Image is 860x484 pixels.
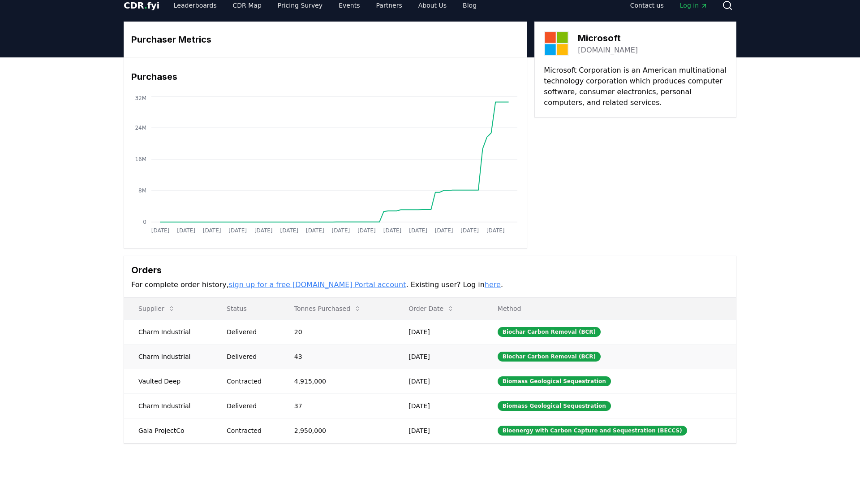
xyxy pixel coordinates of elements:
[229,280,406,289] a: sign up for a free [DOMAIN_NAME] Portal account
[498,376,611,386] div: Biomass Geological Sequestration
[143,219,146,225] tspan: 0
[485,280,501,289] a: here
[124,319,212,344] td: Charm Industrial
[135,95,146,101] tspan: 32M
[280,344,395,369] td: 43
[124,393,212,418] td: Charm Industrial
[227,377,273,386] div: Contracted
[394,418,483,443] td: [DATE]
[544,31,569,56] img: Microsoft-logo
[498,327,601,337] div: Biochar Carbon Removal (BCR)
[435,227,453,234] tspan: [DATE]
[177,227,195,234] tspan: [DATE]
[578,31,638,45] h3: Microsoft
[227,352,273,361] div: Delivered
[280,319,395,344] td: 20
[124,344,212,369] td: Charm Industrial
[280,393,395,418] td: 37
[124,418,212,443] td: Gaia ProjectCo
[498,352,601,362] div: Biochar Carbon Removal (BCR)
[383,227,402,234] tspan: [DATE]
[131,279,729,290] p: For complete order history, . Existing user? Log in .
[498,401,611,411] div: Biomass Geological Sequestration
[131,300,182,318] button: Supplier
[228,227,247,234] tspan: [DATE]
[219,304,273,313] p: Status
[409,227,427,234] tspan: [DATE]
[131,70,520,83] h3: Purchases
[254,227,273,234] tspan: [DATE]
[394,369,483,393] td: [DATE]
[394,319,483,344] td: [DATE]
[287,300,368,318] button: Tonnes Purchased
[280,418,395,443] td: 2,950,000
[131,263,729,277] h3: Orders
[151,227,170,234] tspan: [DATE]
[227,426,273,435] div: Contracted
[394,344,483,369] td: [DATE]
[394,393,483,418] td: [DATE]
[486,227,505,234] tspan: [DATE]
[280,369,395,393] td: 4,915,000
[306,227,324,234] tspan: [DATE]
[680,1,708,10] span: Log in
[138,187,146,194] tspan: 8M
[490,304,729,313] p: Method
[280,227,298,234] tspan: [DATE]
[124,369,212,393] td: Vaulted Deep
[357,227,376,234] tspan: [DATE]
[135,125,146,131] tspan: 24M
[227,401,273,410] div: Delivered
[578,45,638,56] a: [DOMAIN_NAME]
[498,426,687,436] div: Bioenergy with Carbon Capture and Sequestration (BECCS)
[135,156,146,162] tspan: 16M
[203,227,221,234] tspan: [DATE]
[131,33,520,46] h3: Purchaser Metrics
[460,227,479,234] tspan: [DATE]
[332,227,350,234] tspan: [DATE]
[227,327,273,336] div: Delivered
[401,300,461,318] button: Order Date
[544,65,727,108] p: Microsoft Corporation is an American multinational technology corporation which produces computer...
